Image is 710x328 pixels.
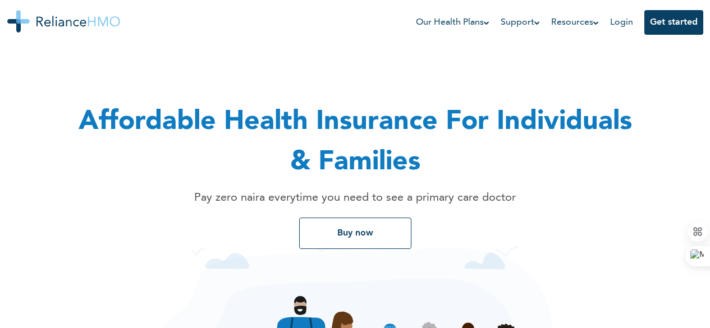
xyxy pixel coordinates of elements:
a: Resources [551,16,599,29]
a: Support [501,16,540,29]
a: Our Health Plans [416,16,489,29]
img: Reliance HMO's Logo [7,10,120,33]
button: Buy now [299,218,411,249]
button: Get started [644,10,703,35]
h1: Affordable Health Insurance For Individuals & Families [75,102,636,183]
p: Pay zero naira everytime you need to see a primary care doctor [103,190,608,206]
a: Login [610,18,633,27]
